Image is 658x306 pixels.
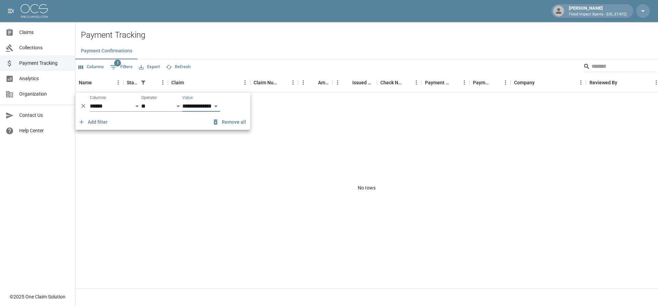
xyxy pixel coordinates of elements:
div: Check Number [380,73,402,92]
div: Name [79,73,92,92]
button: Sort [148,78,158,87]
button: Sort [535,78,544,87]
button: Add filter [77,116,110,128]
button: Menu [288,77,298,88]
div: © 2025 One Claim Solution [10,293,65,300]
button: Show filters [108,62,134,73]
span: Organization [19,90,70,98]
div: Status [123,73,168,92]
button: Menu [411,77,422,88]
button: Menu [332,77,343,88]
div: Issued Date [332,73,377,92]
button: Sort [450,78,459,87]
span: Collections [19,44,70,51]
div: dynamic tabs [75,43,658,59]
div: Company [511,73,586,92]
div: Company [514,73,535,92]
div: Amount [318,73,329,92]
div: Payment Method [425,73,450,92]
button: Menu [459,77,470,88]
p: Flood Impact Xperts - [US_STATE] [569,12,626,17]
span: Claims [19,29,70,36]
button: Remove all [211,116,249,128]
button: Sort [402,78,411,87]
div: 1 active filter [138,78,148,87]
label: Value [182,95,193,101]
button: open drawer [4,4,18,18]
div: Payment Method [422,73,470,92]
div: Claim Number [254,73,278,92]
button: Menu [576,77,586,88]
div: Search [583,61,657,73]
div: No rows [75,93,658,283]
button: Sort [278,78,288,87]
button: Payment Confirmations [75,43,138,59]
button: Menu [298,77,308,88]
div: Payment Type [473,73,491,92]
button: Export [137,62,161,72]
div: Check Number [377,73,422,92]
div: Claim Number [250,73,298,92]
div: Claim [171,73,184,92]
button: Menu [113,77,123,88]
button: Menu [158,77,168,88]
button: Sort [308,78,318,87]
button: Menu [500,77,511,88]
button: Show filters [138,78,148,87]
img: ocs-logo-white-transparent.png [21,4,48,18]
div: Status [127,73,138,92]
div: Reviewed By [589,73,617,92]
div: Payment Type [470,73,511,92]
span: Payment Tracking [19,60,70,67]
button: Sort [491,78,500,87]
button: Delete [78,101,88,111]
span: Contact Us [19,112,70,119]
button: Sort [92,78,101,87]
span: Help Center [19,127,70,134]
div: Amount [298,73,332,92]
div: Name [75,73,123,92]
button: Select columns [77,62,106,72]
span: Analytics [19,75,70,82]
div: [PERSON_NAME] [566,5,629,17]
label: Columns [90,95,106,101]
div: Claim [168,73,250,92]
label: Operator [141,95,157,101]
button: Sort [343,78,352,87]
button: Refresh [164,62,192,72]
span: 1 [114,60,121,66]
div: Show filters [75,93,250,130]
div: Issued Date [352,73,374,92]
h2: Payment Tracking [81,30,658,40]
button: Menu [240,77,250,88]
button: Sort [617,78,627,87]
button: Sort [184,78,194,87]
